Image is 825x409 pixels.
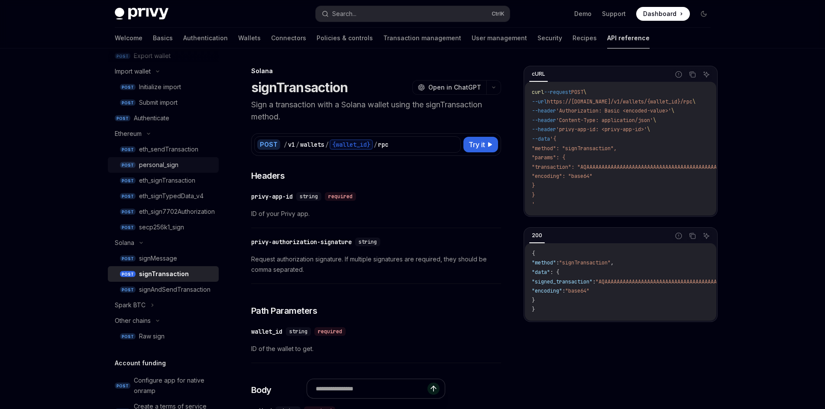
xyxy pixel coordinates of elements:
[120,146,136,153] span: POST
[183,28,228,48] a: Authentication
[153,28,173,48] a: Basics
[532,126,556,133] span: --header
[492,10,505,17] span: Ctrl K
[532,306,535,313] span: }
[532,278,592,285] span: "signed_transaction"
[383,28,461,48] a: Transaction management
[565,287,589,294] span: "base64"
[134,113,169,123] div: Authenticate
[330,139,373,150] div: {wallet_id}
[139,144,198,155] div: eth_sendTransaction
[611,259,614,266] span: ,
[251,209,501,219] span: ID of your Privy app.
[251,99,501,123] p: Sign a transaction with a Solana wallet using the signTransaction method.
[296,140,299,149] div: /
[134,375,214,396] div: Configure app for native onramp
[314,327,346,336] div: required
[583,89,586,96] span: \
[602,10,626,18] a: Support
[428,83,481,92] span: Open in ChatGPT
[532,98,547,105] span: --url
[529,230,545,241] div: 200
[374,140,377,149] div: /
[108,219,219,235] a: POSTsecp256k1_sign
[115,383,130,389] span: POST
[108,79,219,95] a: POSTInitialize import
[359,238,377,245] span: string
[115,129,142,139] div: Ethereum
[120,224,136,231] span: POST
[532,269,550,276] span: "data"
[547,98,692,105] span: https://[DOMAIN_NAME]/v1/wallets/{wallet_id}/rpc
[284,140,287,149] div: /
[108,251,219,266] a: POSTsignMessage
[115,8,168,20] img: dark logo
[300,140,324,149] div: wallets
[472,28,527,48] a: User management
[532,89,544,96] span: curl
[108,266,219,282] a: POSTsignTransaction
[108,95,219,110] a: POSTSubmit import
[120,193,136,200] span: POST
[251,170,285,182] span: Headers
[687,69,698,80] button: Copy the contents from the code block
[316,6,510,22] button: Search...CtrlK
[607,28,650,48] a: API reference
[120,287,136,293] span: POST
[115,238,134,248] div: Solana
[139,222,184,232] div: secp256k1_sign
[120,255,136,262] span: POST
[532,117,556,124] span: --header
[556,259,559,266] span: :
[300,193,318,200] span: string
[120,177,136,184] span: POST
[115,28,142,48] a: Welcome
[643,10,676,18] span: Dashboard
[317,28,373,48] a: Policies & controls
[463,137,498,152] button: Try it
[673,69,684,80] button: Report incorrect code
[115,316,151,326] div: Other chains
[532,145,617,152] span: "method": "signTransaction",
[115,300,146,310] div: Spark BTC
[251,80,348,95] h1: signTransaction
[562,287,565,294] span: :
[251,344,501,354] span: ID of the wallet to get.
[108,142,219,157] a: POSTeth_sendTransaction
[692,98,696,105] span: \
[673,230,684,242] button: Report incorrect code
[653,117,656,124] span: \
[139,191,204,201] div: eth_signTypedData_v4
[139,82,181,92] div: Initialize import
[647,126,650,133] span: \
[592,278,595,285] span: :
[325,140,329,149] div: /
[532,201,535,208] span: '
[532,182,535,189] span: }
[529,69,548,79] div: cURL
[288,140,295,149] div: v1
[139,97,178,108] div: Submit import
[697,7,711,21] button: Toggle dark mode
[108,204,219,219] a: POSTeth_sign7702Authorization
[556,107,671,114] span: 'Authorization: Basic <encoded-value>'
[532,107,556,114] span: --header
[556,126,647,133] span: 'privy-app-id: <privy-app-id>'
[532,250,535,257] span: {
[120,271,136,277] span: POST
[332,9,356,19] div: Search...
[108,110,219,126] a: POSTAuthenticate
[139,284,210,295] div: signAndSendTransaction
[120,333,136,340] span: POST
[532,259,556,266] span: "method"
[469,139,485,150] span: Try it
[271,28,306,48] a: Connectors
[238,28,261,48] a: Wallets
[108,173,219,188] a: POSTeth_signTransaction
[115,66,151,77] div: Import wallet
[251,67,501,75] div: Solana
[687,230,698,242] button: Copy the contents from the code block
[115,115,130,122] span: POST
[532,135,550,142] span: --data
[120,100,136,106] span: POST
